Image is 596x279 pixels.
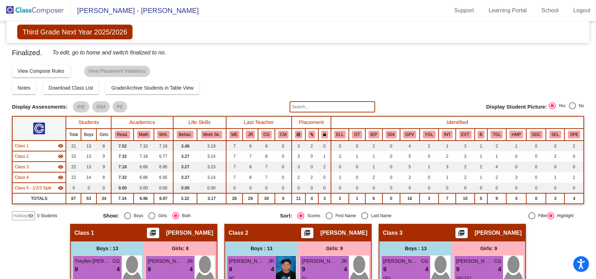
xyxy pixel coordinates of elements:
span: [PERSON_NAME] [320,229,367,236]
span: Sort: [280,213,292,219]
td: 22 [66,151,81,162]
td: 0 [305,151,318,162]
span: [PERSON_NAME] - [PERSON_NAME] [70,5,199,16]
td: 7.19 [154,141,173,151]
td: 22 [66,162,81,172]
td: 3.23 [197,162,226,172]
td: 1 [439,172,456,183]
th: Gifted and Talented [349,129,365,141]
td: 0 [275,141,292,151]
td: 0 [487,183,506,193]
td: 0 [564,183,584,193]
th: Young for Grade Level [420,129,439,141]
th: Christina Gagnon [258,129,275,141]
td: 0 [275,151,292,162]
div: Last Name [368,213,391,219]
span: Finalized. [12,47,42,58]
div: First Name [333,213,356,219]
button: SPE [568,131,581,138]
button: CG [261,131,272,138]
td: 0.00 [173,183,197,193]
td: 4 [305,193,318,204]
td: 1 [349,151,365,162]
td: 8 [243,172,258,183]
td: 3.32 [173,193,197,204]
td: 0 [564,162,584,172]
td: 1 [318,151,331,162]
td: Andrea Macias - No Class Name [12,141,66,151]
td: 0 [292,183,305,193]
button: HMP [509,131,523,138]
span: Download Class List [49,85,93,91]
td: 6.95 [154,162,173,172]
mat-radio-group: Select an option [549,102,584,111]
td: 3 [292,151,305,162]
th: Social Emotional Leaning Needs [546,129,564,141]
td: 0 [331,162,349,172]
div: Filter [535,213,548,219]
td: 7.52 [111,141,134,151]
td: 1 [420,162,439,172]
mat-icon: picture_as_pdf [149,229,157,239]
a: Learning Portal [483,5,533,16]
td: 1 [439,141,456,151]
button: SDC [530,131,543,138]
mat-icon: visibility_off [28,213,34,219]
th: Melanie Ennis [226,129,243,141]
td: 2 [400,172,420,183]
td: 87 [66,193,81,204]
th: 504 Plan [382,129,400,141]
td: 0 [318,183,331,193]
td: 4 [400,141,420,151]
td: 3.14 [197,172,226,183]
td: 4 [564,193,584,204]
span: Class 3 [15,164,29,170]
td: 0 [81,183,96,193]
div: Girls: 8 [144,241,217,255]
td: Cassidy Mullings - EIAP 1-3 [12,183,66,193]
mat-icon: visibility [58,143,63,149]
button: Behav. [177,131,194,138]
span: To edit, go to home and switch finalized to no. [53,48,166,58]
td: 1 [487,151,506,162]
td: 7 [226,151,243,162]
td: 13 [81,141,96,151]
td: 4 [487,162,506,172]
th: Keep with teacher [318,129,331,141]
td: 0 [349,172,365,183]
td: 0 [439,183,456,193]
span: [PERSON_NAME] [166,229,213,236]
td: 0 [546,183,564,193]
a: School [536,5,564,16]
td: 3.17 [197,193,226,204]
td: 6.86 [134,172,154,183]
td: 0.00 [111,183,134,193]
td: 0 [475,183,487,193]
td: 3 [456,141,475,151]
td: 3.19 [197,141,226,151]
td: 0 [400,183,420,193]
div: Boys : 13 [71,241,144,255]
button: ELL [334,131,346,138]
mat-icon: visibility [58,154,63,159]
td: TOTALS [12,193,66,204]
th: Keep with students [305,129,318,141]
td: 0.00 [154,183,173,193]
td: 6.95 [154,172,173,183]
td: 2 [365,172,382,183]
div: Both [179,213,191,219]
th: Academics [111,116,173,129]
button: Notes [12,82,36,94]
td: 2 [365,141,382,151]
td: 0 [382,193,400,204]
td: 2 [292,172,305,183]
td: 0 [226,183,243,193]
td: 4 [506,193,527,204]
td: 0 [526,151,546,162]
button: Read. [115,131,130,138]
td: 0 [349,141,365,151]
td: 7.18 [111,162,134,172]
td: 2 [456,172,475,183]
td: 7.32 [111,172,134,183]
td: 0 [305,183,318,193]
